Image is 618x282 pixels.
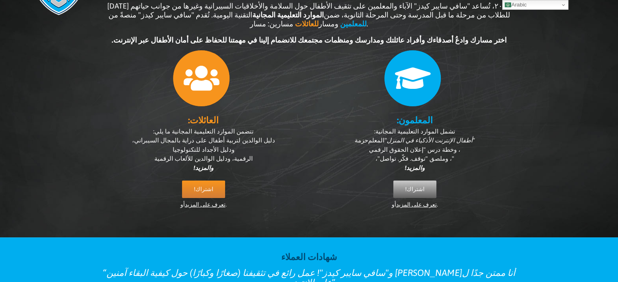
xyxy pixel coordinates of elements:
font: ومسار [319,19,338,28]
font: . [366,19,368,28]
font: تشمل الموارد التعليمية المجانية: [374,128,455,135]
font: . [437,201,438,208]
font: ، وخطة درس "إعلان الحقوق الرقمي [369,146,460,153]
font: شهادات العملاء [281,252,337,262]
a: تعرف على المزيد [396,201,437,208]
font: "، وملصق "توقف. فكّر. تواصل"، [375,155,454,162]
font: [DATE] ٢٠٠٧، تُساعد "سافي سايبر كيدز" الآباء والمعلمين على تثقيف الأطفال حول السلامة والأخلاقيات ... [107,2,511,19]
a: تعرف على المزيد [185,201,226,208]
font: الموارد التعليمية المجانية [252,11,324,19]
font: أو [392,201,396,208]
font: حزمة [355,137,368,144]
img: ar [505,2,511,8]
font: والمزيد! [405,164,425,171]
font: اشتراك! [405,186,425,192]
font: أو [180,201,185,208]
font: والمزيد! [193,164,213,171]
font: اختر مسارك وادعُ أصدقاءك وأفراد عائلتك ومدارسك ومنظمات مجتمعك للانضمام إلينا في مهمتنا للحفاظ على... [112,36,507,44]
font: اشتراك! [194,186,213,192]
font: المعلمون: [397,115,433,125]
font: ودليل الأجداد للتكنولوجيا [173,146,234,153]
font: للطلاب من مرحلة ما قبل المدرسة وحتى المرحلة الثانوية، ضمن مسارين: مسار [250,11,510,28]
font: للعائلات [295,19,319,28]
font: تتضمن الموارد التعليمية المجانية ما يلي: [153,128,254,135]
a: اشتراك! [393,181,436,198]
a: اشتراك! [182,181,225,198]
font: للمعلمين [340,19,366,28]
font: المعلم [368,137,384,144]
font: الرقمية، ودليل الوالدين للألعاب الرقمية [154,155,253,162]
font: العائلات: [188,115,219,125]
font: دليل الوالدين لتربية أطفال على دراية بالمجال السيبراني، [132,137,275,144]
font: . [226,201,227,208]
font: "أطفال الإنترنت الأذكياء في المنزل" [384,137,475,144]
